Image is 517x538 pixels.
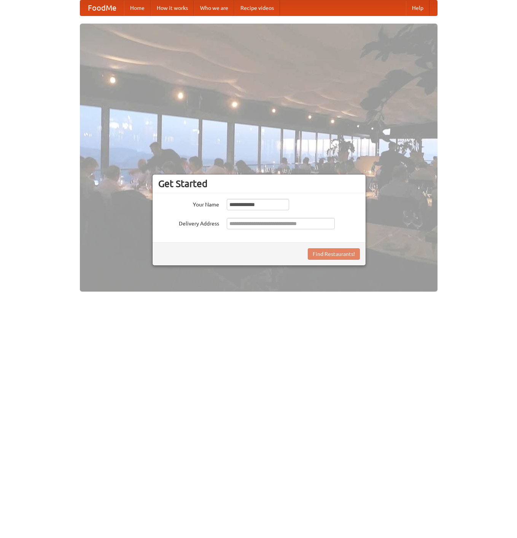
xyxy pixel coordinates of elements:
[158,199,219,208] label: Your Name
[406,0,430,16] a: Help
[308,248,360,260] button: Find Restaurants!
[194,0,234,16] a: Who we are
[158,218,219,227] label: Delivery Address
[234,0,280,16] a: Recipe videos
[124,0,151,16] a: Home
[151,0,194,16] a: How it works
[80,0,124,16] a: FoodMe
[158,178,360,189] h3: Get Started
